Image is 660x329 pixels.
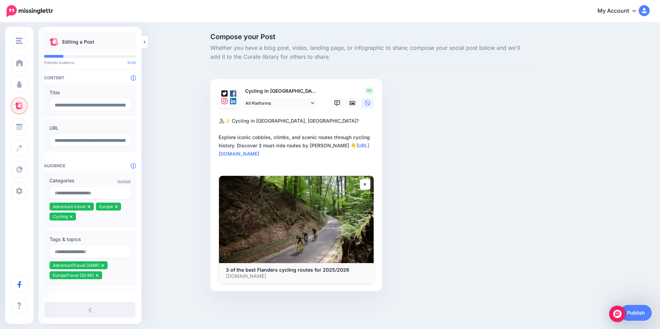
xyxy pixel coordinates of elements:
img: menu.png [16,38,23,44]
div: Open Intercom Messenger [609,306,626,322]
label: Title [49,89,131,97]
label: Tags & topics [49,235,131,243]
b: 3 of the best Flanders cycling routes for 2025/2026 [226,267,349,273]
span: All Platforms [245,100,309,107]
h4: Audience [44,163,136,168]
div: 🚴‍♂️✨ Cycling in [GEOGRAPHIC_DATA], [GEOGRAPHIC_DATA]? Explore iconic cobbles, climbs, and scenic... [219,117,377,158]
label: URL [49,124,131,132]
span: 93 [365,87,374,94]
p: [DOMAIN_NAME] [226,273,367,279]
a: Suggest [118,179,131,183]
img: 3 of the best Flanders cycling routes for 2025/2026 [219,176,374,263]
img: Missinglettr [7,5,53,17]
span: Compose your Post [210,33,529,40]
span: Adventure travel [53,204,86,209]
a: Publish [620,305,652,321]
span: Whether you have a blog post, video, landing page, or infographic to share; compose your social p... [210,44,529,61]
span: Europe [99,204,113,209]
a: My Account [591,3,650,20]
span: EuropeTravel (20.6K) [53,273,94,278]
label: Categories [49,177,131,185]
p: Potential Audience [44,60,136,65]
p: Cycling in [GEOGRAPHIC_DATA]: The ultimate guide for cyclists [242,87,318,95]
img: curate.png [49,38,59,46]
span: AdventureTravel (246K) [53,263,99,268]
span: Cycling [53,214,68,219]
a: All Platforms [242,98,318,108]
p: Editing a Post [62,38,94,46]
span: 10.6K [127,60,136,65]
h4: Content [44,75,136,80]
